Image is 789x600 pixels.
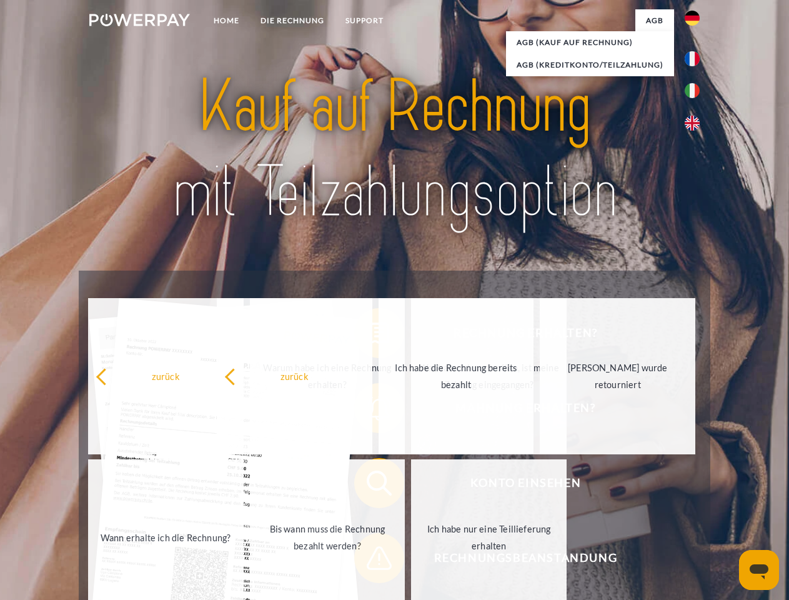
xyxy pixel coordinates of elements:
[635,9,674,32] a: agb
[386,359,527,393] div: Ich habe die Rechnung bereits bezahlt
[96,367,236,384] div: zurück
[224,367,365,384] div: zurück
[335,9,394,32] a: SUPPORT
[506,31,674,54] a: AGB (Kauf auf Rechnung)
[506,54,674,76] a: AGB (Kreditkonto/Teilzahlung)
[685,83,700,98] img: it
[203,9,250,32] a: Home
[250,9,335,32] a: DIE RECHNUNG
[685,51,700,66] img: fr
[739,550,779,590] iframe: Schaltfläche zum Öffnen des Messaging-Fensters
[119,60,670,239] img: title-powerpay_de.svg
[685,116,700,131] img: en
[547,359,688,393] div: [PERSON_NAME] wurde retourniert
[96,529,236,546] div: Wann erhalte ich die Rechnung?
[685,11,700,26] img: de
[419,521,559,554] div: Ich habe nur eine Teillieferung erhalten
[257,521,398,554] div: Bis wann muss die Rechnung bezahlt werden?
[89,14,190,26] img: logo-powerpay-white.svg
